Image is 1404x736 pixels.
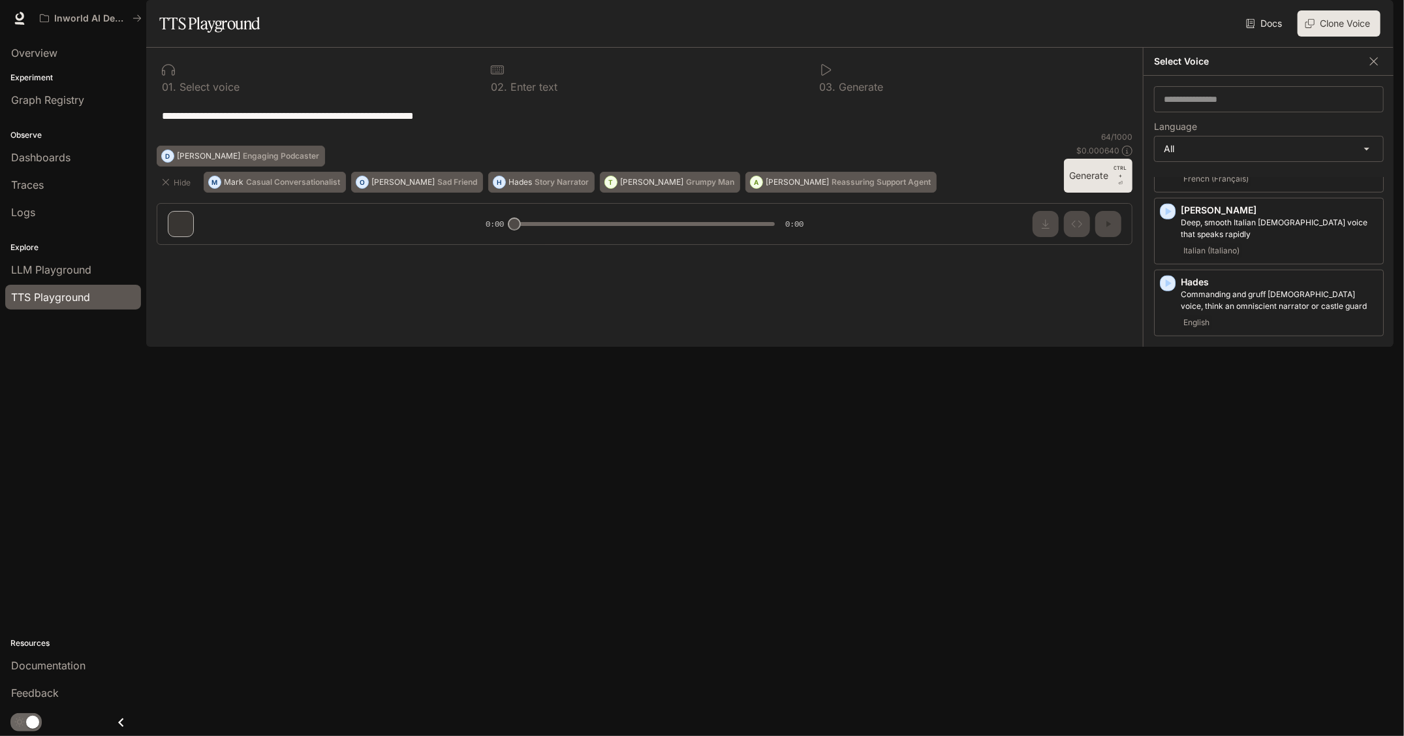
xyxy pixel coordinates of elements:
[54,13,127,24] p: Inworld AI Demos
[157,146,325,167] button: D[PERSON_NAME]Engaging Podcaster
[1181,243,1242,259] span: Italian (Italiano)
[157,172,198,193] button: Hide
[745,172,937,193] button: A[PERSON_NAME]Reassuring Support Agent
[508,178,532,186] p: Hades
[1155,136,1383,161] div: All
[1114,164,1127,187] p: ⏎
[204,172,346,193] button: MMarkCasual Conversationalist
[491,82,507,92] p: 0 2 .
[209,172,221,193] div: M
[1243,10,1287,37] a: Docs
[605,172,617,193] div: T
[620,178,683,186] p: [PERSON_NAME]
[493,172,505,193] div: H
[1181,171,1251,187] span: French (Français)
[820,82,836,92] p: 0 3 .
[1114,164,1127,180] p: CTRL +
[1181,217,1378,240] p: Deep, smooth Italian male voice that speaks rapidly
[34,5,148,31] button: All workspaces
[177,152,240,160] p: [PERSON_NAME]
[1101,131,1132,142] p: 64 / 1000
[766,178,829,186] p: [PERSON_NAME]
[686,178,734,186] p: Grumpy Man
[176,82,240,92] p: Select voice
[162,146,174,167] div: D
[1064,159,1132,193] button: GenerateCTRL +⏎
[1298,10,1381,37] button: Clone Voice
[1076,145,1119,156] p: $ 0.000640
[243,152,319,160] p: Engaging Podcaster
[1181,289,1378,312] p: Commanding and gruff male voice, think an omniscient narrator or castle guard
[535,178,589,186] p: Story Narrator
[751,172,762,193] div: A
[507,82,557,92] p: Enter text
[224,178,243,186] p: Mark
[832,178,931,186] p: Reassuring Support Agent
[600,172,740,193] button: T[PERSON_NAME]Grumpy Man
[836,82,884,92] p: Generate
[488,172,595,193] button: HHadesStory Narrator
[246,178,340,186] p: Casual Conversationalist
[371,178,435,186] p: [PERSON_NAME]
[1181,315,1212,330] span: English
[356,172,368,193] div: O
[437,178,477,186] p: Sad Friend
[159,10,260,37] h1: TTS Playground
[1181,204,1378,217] p: [PERSON_NAME]
[351,172,483,193] button: O[PERSON_NAME]Sad Friend
[1154,122,1197,131] p: Language
[1181,276,1378,289] p: Hades
[162,82,176,92] p: 0 1 .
